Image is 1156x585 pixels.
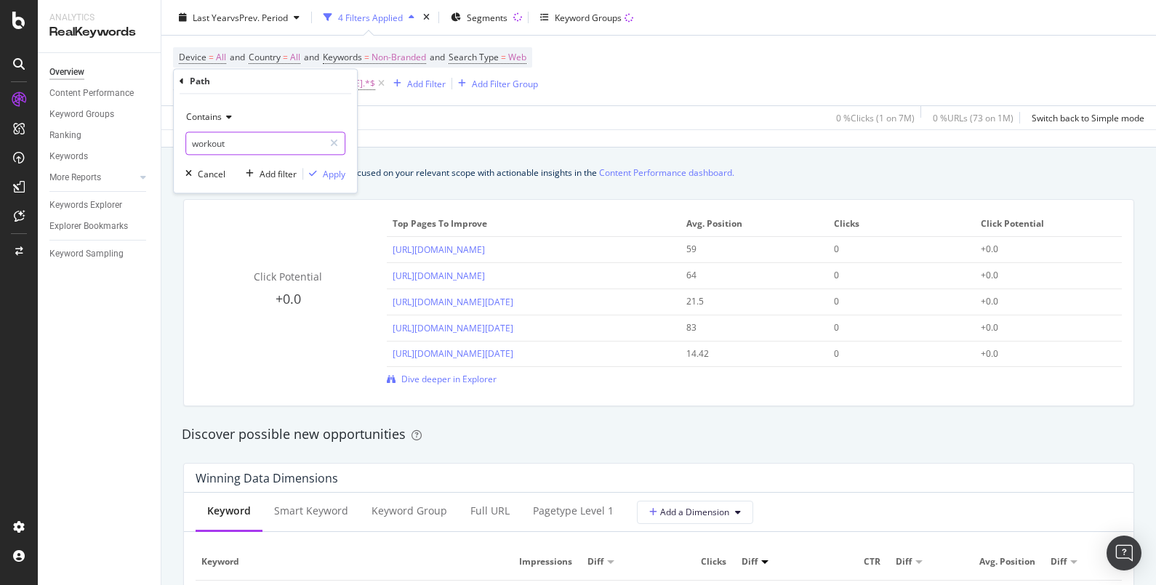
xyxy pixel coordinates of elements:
button: Keyword Groups [534,6,639,29]
button: Cancel [180,167,225,182]
div: 0 [834,295,956,308]
span: All [216,47,226,68]
button: Add filter [240,167,297,182]
div: 21.5 [686,295,808,308]
span: Add a Dimension [649,506,729,518]
div: Explorer Bookmarks [49,219,128,234]
div: Keywords Explorer [49,198,122,213]
div: Add filter [260,168,297,180]
div: Keyword Group [372,504,447,518]
a: Content Performance [49,86,150,101]
button: Last YearvsPrev. Period [173,6,305,29]
span: = [364,51,369,63]
a: [URL][DOMAIN_NAME] [393,270,485,282]
span: = [209,51,214,63]
div: +0.0 [981,347,1103,360]
div: 4 Filters Applied [338,11,403,23]
div: Open Intercom Messenger [1107,536,1141,570]
a: Keywords Explorer [49,198,150,213]
div: Keyword Sampling [49,246,124,262]
div: Content Performance [49,86,134,101]
span: Diff [742,555,758,568]
div: Keyword [207,504,251,518]
div: Smart Keyword [274,504,348,518]
span: = [283,51,288,63]
span: Keyword [201,555,495,568]
span: Non-Branded [372,47,426,68]
div: Path [190,75,210,87]
span: Click Potential [981,217,1112,230]
span: CTR [819,555,880,568]
button: Add Filter Group [452,75,538,92]
a: [URL][DOMAIN_NAME][DATE] [393,347,513,360]
span: Search Type [449,51,499,63]
span: Country [249,51,281,63]
a: Content Performance dashboard. [599,165,734,180]
span: +0.0 [276,290,301,307]
div: Keyword Groups [49,107,114,122]
div: Full URL [470,504,510,518]
div: 14.42 [686,347,808,360]
button: Add Filter [388,75,446,92]
div: 0 [834,269,956,282]
div: Analytics [49,12,149,24]
div: 0 [834,347,956,360]
span: Clicks [834,217,966,230]
div: Ranking [49,128,81,143]
div: Overview [49,65,84,80]
div: Switch back to Simple mode [1032,111,1144,124]
button: Segments [445,6,513,29]
div: Improve Rankings [182,141,1136,160]
div: info banner [182,165,1136,180]
div: 0 [834,243,956,256]
div: More Reports [49,170,101,185]
div: 0 % URLs ( 73 on 1M ) [933,111,1013,124]
div: +0.0 [981,295,1103,308]
span: Contains [186,111,222,124]
span: Avg. Position [974,555,1035,568]
div: 59 [686,243,808,256]
a: More Reports [49,170,136,185]
span: Top pages to improve [393,217,671,230]
div: 0 % Clicks ( 1 on 7M ) [836,111,915,124]
a: [URL][DOMAIN_NAME][DATE] [393,322,513,334]
span: Last Year [193,11,230,23]
div: times [420,10,433,25]
span: Impressions [510,555,572,568]
span: Diff [1051,555,1067,568]
button: 4 Filters Applied [318,6,420,29]
div: +0.0 [981,243,1103,256]
div: pagetype Level 1 [533,504,614,518]
a: [URL][DOMAIN_NAME] [393,243,485,256]
div: See content-related business metrics focused on your relevant scope with actionable insights in the [196,165,734,180]
button: Switch back to Simple mode [1026,106,1144,129]
a: [URL][DOMAIN_NAME][DATE] [393,296,513,308]
a: Ranking [49,128,150,143]
span: Segments [467,11,507,23]
div: Add Filter [407,77,446,89]
div: Cancel [198,168,225,180]
span: Click Potential [254,270,322,283]
div: +0.0 [981,321,1103,334]
a: Overview [49,65,150,80]
span: Clicks [665,555,726,568]
div: +0.0 [981,269,1103,282]
div: RealKeywords [49,24,149,41]
div: Winning Data Dimensions [196,471,338,485]
span: All [290,47,300,68]
a: Keyword Groups [49,107,150,122]
button: Add a Dimension [637,501,753,524]
span: Keywords [323,51,362,63]
a: Keyword Sampling [49,246,150,262]
span: Avg. Position [686,217,818,230]
a: Explorer Bookmarks [49,219,150,234]
div: Discover possible new opportunities [182,425,1136,444]
div: Add Filter Group [472,77,538,89]
span: and [230,51,245,63]
span: Dive deeper in Explorer [401,373,497,385]
span: Device [179,51,206,63]
span: vs Prev. Period [230,11,288,23]
div: Keyword Groups [555,11,622,23]
div: Keywords [49,149,88,164]
a: Dive deeper in Explorer [387,373,497,385]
